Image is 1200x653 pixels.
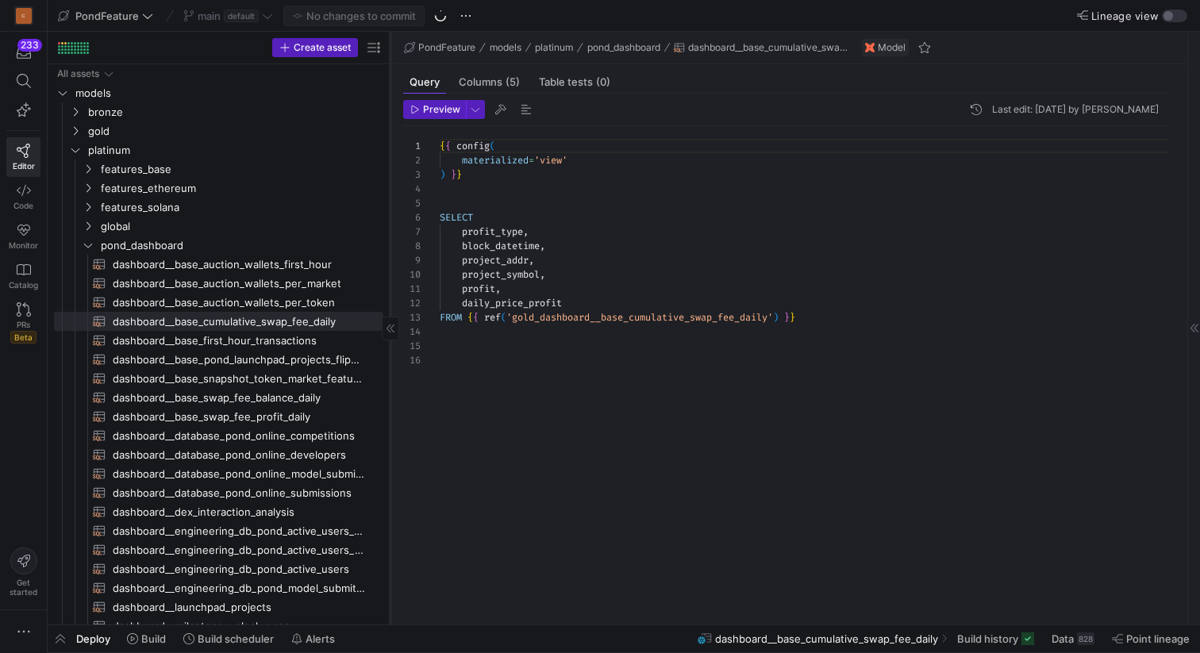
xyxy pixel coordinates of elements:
span: ( [490,140,495,152]
div: 6 [403,210,421,225]
span: , [529,254,534,267]
span: Alerts [306,632,335,645]
div: 3 [403,167,421,182]
span: } [784,311,790,324]
span: { [473,311,479,324]
button: Getstarted [6,541,40,603]
div: 2 [403,153,421,167]
button: PondFeature [54,6,157,26]
span: Preview [423,104,460,115]
span: project_addr [462,254,529,267]
span: Data [1052,632,1074,645]
div: 9 [403,253,421,267]
span: profit [462,282,495,295]
span: ref [484,311,501,324]
div: 1 [403,139,421,153]
div: 11 [403,282,421,296]
span: , [540,240,545,252]
span: { [440,140,445,152]
span: platinum [535,42,573,53]
span: 'gold_dashboard__base_cumulative_swap_fee_daily' [506,311,773,324]
button: Build [120,625,173,652]
div: 16 [403,353,421,367]
span: models [490,42,521,53]
span: ) [440,168,445,181]
div: 14 [403,325,421,339]
div: 8 [403,239,421,253]
a: C [6,2,40,29]
button: platinum [531,38,577,57]
button: Preview [403,100,466,119]
span: } [451,168,456,181]
div: 10 [403,267,421,282]
div: 5 [403,196,421,210]
span: FROM [440,311,462,324]
span: Get started [10,578,37,597]
span: Editor [13,161,35,171]
span: { [445,140,451,152]
span: block_datetime [462,240,540,252]
span: Build history [957,632,1018,645]
span: ( [501,311,506,324]
button: 233 [6,38,40,67]
span: Table tests [539,77,610,87]
span: pond_dashboard [587,42,660,53]
span: profit_type [462,225,523,238]
span: { [467,311,473,324]
span: Lineage view [1091,10,1159,22]
span: = [529,154,534,167]
a: PRsBeta [6,296,40,350]
button: Build scheduler [176,625,281,652]
span: project_symbol [462,268,540,281]
div: C [16,8,32,24]
span: PRs [17,320,30,329]
div: 12 [403,296,421,310]
span: } [790,311,795,324]
span: (0) [596,77,610,87]
button: Alerts [284,625,342,652]
span: Monitor [9,240,38,250]
span: , [540,268,545,281]
span: Code [13,201,33,210]
button: Data828 [1044,625,1102,652]
div: 233 [17,39,42,52]
span: Columns [459,77,520,87]
span: PondFeature [418,42,475,53]
span: Query [410,77,440,87]
span: 'view' [534,154,567,167]
span: materialized [462,154,529,167]
div: Last edit: [DATE] by [PERSON_NAME] [992,104,1159,115]
span: dashboard__base_cumulative_swap_fee_daily [688,42,848,53]
span: Build scheduler [198,632,274,645]
span: Point lineage [1126,632,1190,645]
div: 4 [403,182,421,196]
button: dashboard__base_cumulative_swap_fee_daily [670,38,852,57]
span: (5) [506,77,520,87]
span: } [456,168,462,181]
span: , [495,282,501,295]
span: ) [773,311,779,324]
span: Beta [10,331,37,344]
button: models [486,38,525,57]
span: Catalog [9,280,38,290]
div: 7 [403,225,421,239]
span: , [523,225,529,238]
span: daily_price_profit [462,297,562,309]
div: 828 [1077,632,1094,645]
span: dashboard__base_cumulative_swap_fee_daily [715,632,938,645]
button: pond_dashboard [583,38,664,57]
span: PondFeature [75,10,139,22]
button: Point lineage [1105,625,1197,652]
span: SELECT [440,211,473,224]
a: Monitor [6,217,40,256]
a: Code [6,177,40,217]
span: Deploy [76,632,110,645]
div: 15 [403,339,421,353]
div: 13 [403,310,421,325]
button: Build history [950,625,1041,652]
a: Catalog [6,256,40,296]
span: config [456,140,490,152]
a: Editor [6,137,40,177]
span: Build [141,632,166,645]
button: PondFeature [400,38,479,57]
